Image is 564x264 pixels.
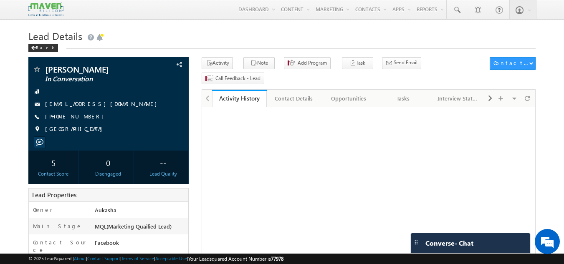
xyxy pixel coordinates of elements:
a: Acceptable Use [155,256,187,261]
button: Task [342,57,373,69]
img: Custom Logo [28,2,63,17]
a: Activity History [212,90,267,107]
button: Contact Actions [490,57,536,70]
a: [EMAIL_ADDRESS][DOMAIN_NAME] [45,100,161,107]
div: Disengaged [85,170,132,178]
div: Lead Quality [140,170,186,178]
a: Contact Details [267,90,321,107]
button: Call Feedback - Lead [202,73,264,85]
div: Contact Score [30,170,77,178]
div: Back [28,44,58,52]
a: Opportunities [321,90,376,107]
a: Terms of Service [121,256,154,261]
label: Contact Source [33,239,87,254]
span: [PERSON_NAME] [45,65,144,73]
a: About [74,256,86,261]
span: 77978 [271,256,283,262]
span: Add Program [298,59,327,67]
img: carter-drag [413,239,420,246]
button: Add Program [284,57,331,69]
label: Owner [33,206,53,214]
span: Call Feedback - Lead [215,75,261,82]
div: Facebook [93,239,189,250]
span: [GEOGRAPHIC_DATA] [45,125,106,133]
button: Send Email [382,57,421,69]
div: MQL(Marketing Quaified Lead) [93,222,189,234]
label: Main Stage [33,222,82,230]
div: 5 [30,155,77,170]
div: -- [140,155,186,170]
span: Lead Details [28,29,82,43]
a: Contact Support [87,256,120,261]
span: Your Leadsquared Account Number is [188,256,283,262]
span: Aukasha [95,206,116,214]
span: © 2025 LeadSquared | | | | | [28,255,283,263]
div: Opportunities [328,93,369,103]
div: Contact Details [273,93,314,103]
a: Back [28,43,62,50]
span: [PHONE_NUMBER] [45,113,108,121]
span: Lead Properties [32,191,76,199]
div: Activity History [218,94,261,102]
span: In Conversation [45,75,144,83]
button: Activity [202,57,233,69]
span: Converse - Chat [425,239,473,247]
div: Contact Actions [493,59,529,67]
span: Send Email [394,59,417,66]
a: Tasks [376,90,431,107]
div: 0 [85,155,132,170]
div: Interview Status [438,93,478,103]
a: Interview Status [431,90,486,107]
div: Tasks [383,93,423,103]
button: Note [243,57,275,69]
